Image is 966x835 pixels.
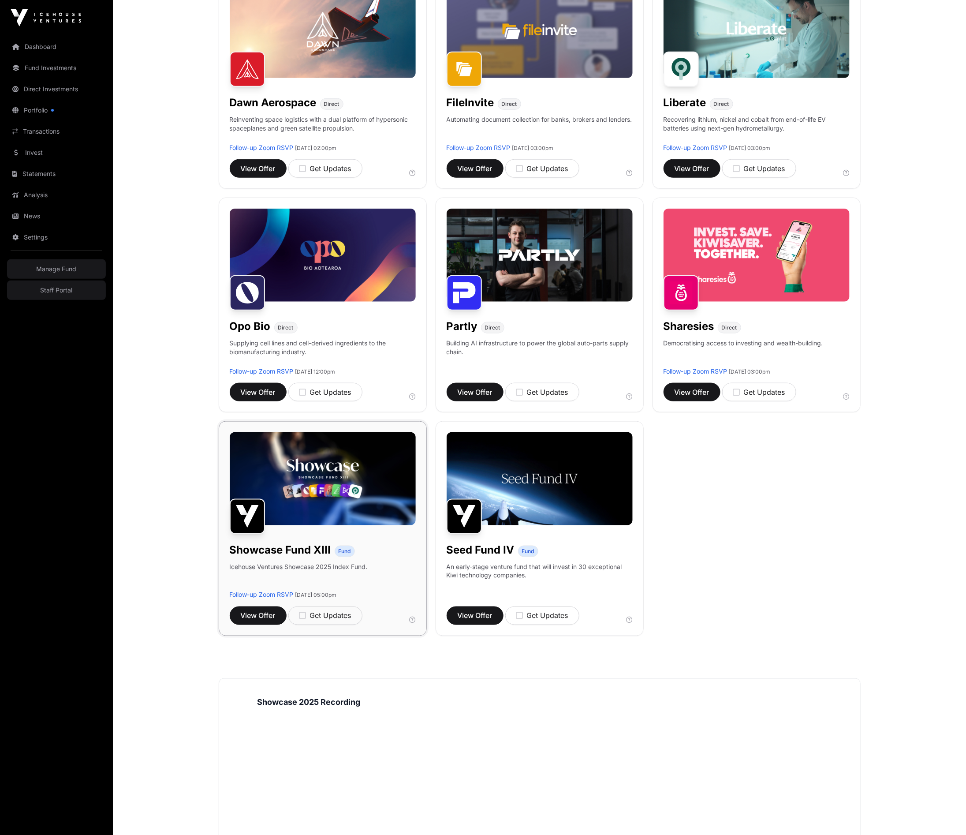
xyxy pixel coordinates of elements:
[505,607,579,625] button: Get Updates
[447,432,633,525] img: Seed-Fund-4_Banner.jpg
[447,607,504,625] button: View Offer
[447,339,633,367] p: Building AI infrastructure to power the global auto-parts supply chain.
[230,367,294,375] a: Follow-up Zoom RSVP
[729,145,771,151] span: [DATE] 03:00pm
[502,101,517,108] span: Direct
[7,185,106,205] a: Analysis
[485,324,500,331] span: Direct
[516,163,568,174] div: Get Updates
[230,319,271,333] h1: Opo Bio
[447,499,482,534] img: Seed Fund IV
[516,387,568,397] div: Get Updates
[7,259,106,279] a: Manage Fund
[295,592,337,599] span: [DATE] 05:00pm
[922,793,966,835] iframe: Chat Widget
[295,145,337,151] span: [DATE] 02:00pm
[664,144,727,151] a: Follow-up Zoom RSVP
[230,543,331,557] h1: Showcase Fund XIII
[230,499,265,534] img: Showcase Fund XIII
[7,228,106,247] a: Settings
[447,562,633,580] p: An early-stage venture fund that will invest in 30 exceptional Kiwi technology companies.
[230,52,265,87] img: Dawn Aerospace
[295,368,336,375] span: [DATE] 12:00pm
[664,383,720,401] button: View Offer
[505,159,579,178] button: Get Updates
[11,9,81,26] img: Icehouse Ventures Logo
[288,607,362,625] button: Get Updates
[7,58,106,78] a: Fund Investments
[447,52,482,87] img: FileInvite
[7,101,106,120] a: Portfolio
[257,698,361,707] strong: Showcase 2025 Recording
[278,324,294,331] span: Direct
[230,209,416,302] img: Opo-Bio-Banner.jpg
[664,275,699,311] img: Sharesies
[7,79,106,99] a: Direct Investments
[230,432,416,525] img: Showcase-Fund-Banner-1.jpg
[722,159,796,178] button: Get Updates
[447,209,633,302] img: Partly-Banner.jpg
[664,319,714,333] h1: Sharesies
[7,37,106,56] a: Dashboard
[512,145,554,151] span: [DATE] 03:00pm
[458,387,492,397] span: View Offer
[230,96,317,110] h1: Dawn Aerospace
[7,122,106,141] a: Transactions
[230,562,368,571] p: Icehouse Ventures Showcase 2025 Index Fund.
[324,101,339,108] span: Direct
[664,159,720,178] button: View Offer
[516,610,568,621] div: Get Updates
[664,339,823,367] p: Democratising access to investing and wealth-building.
[7,164,106,183] a: Statements
[447,96,494,110] h1: FileInvite
[230,144,294,151] a: Follow-up Zoom RSVP
[733,387,785,397] div: Get Updates
[7,206,106,226] a: News
[664,367,727,375] a: Follow-up Zoom RSVP
[7,143,106,162] a: Invest
[458,163,492,174] span: View Offer
[241,387,276,397] span: View Offer
[447,319,477,333] h1: Partly
[733,163,785,174] div: Get Updates
[675,387,709,397] span: View Offer
[241,610,276,621] span: View Offer
[664,96,706,110] h1: Liberate
[522,548,534,555] span: Fund
[230,591,294,599] a: Follow-up Zoom RSVP
[299,163,351,174] div: Get Updates
[339,548,351,555] span: Fund
[241,163,276,174] span: View Offer
[230,115,416,143] p: Reinventing space logistics with a dual platform of hypersonic spaceplanes and green satellite pr...
[447,115,632,143] p: Automating document collection for banks, brokers and lenders.
[230,159,287,178] button: View Offer
[664,209,850,302] img: Sharesies-Banner.jpg
[675,163,709,174] span: View Offer
[447,383,504,401] button: View Offer
[722,383,796,401] button: Get Updates
[299,610,351,621] div: Get Updates
[714,101,729,108] span: Direct
[664,115,850,143] p: Recovering lithium, nickel and cobalt from end-of-life EV batteries using next-gen hydrometallurgy.
[447,543,515,557] h1: Seed Fund IV
[230,607,287,625] button: View Offer
[299,387,351,397] div: Get Updates
[458,610,492,621] span: View Offer
[447,275,482,311] img: Partly
[505,383,579,401] button: Get Updates
[664,52,699,87] img: Liberate
[230,383,287,401] button: View Offer
[447,159,504,178] button: View Offer
[447,144,511,151] a: Follow-up Zoom RSVP
[729,368,771,375] span: [DATE] 03:00pm
[230,339,416,356] p: Supplying cell lines and cell-derived ingredients to the biomanufacturing industry.
[288,159,362,178] button: Get Updates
